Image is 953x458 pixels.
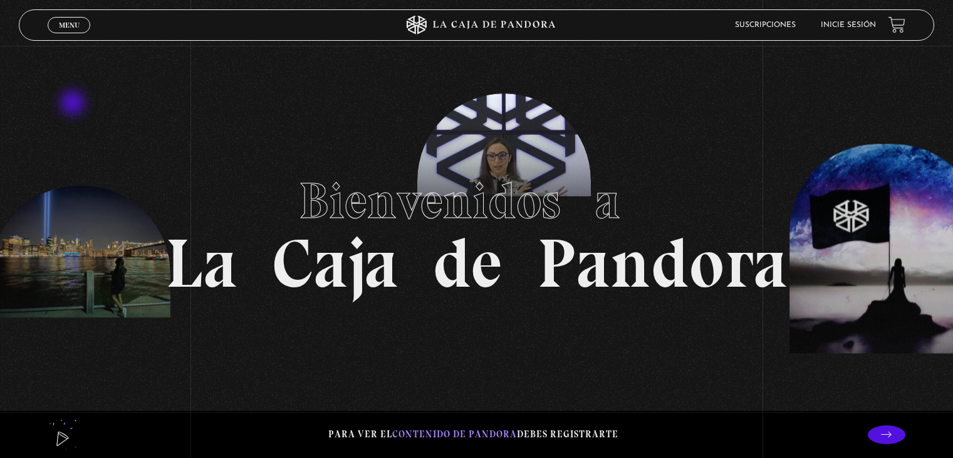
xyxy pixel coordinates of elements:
span: Menu [59,21,80,29]
p: Para ver el debes registrarte [328,426,618,443]
a: View your shopping cart [888,16,905,33]
a: Inicie sesión [821,21,876,29]
h1: La Caja de Pandora [165,160,788,298]
a: Suscripciones [735,21,796,29]
span: contenido de Pandora [392,429,517,440]
span: Bienvenidos a [299,171,655,231]
span: Cerrar [55,31,84,40]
